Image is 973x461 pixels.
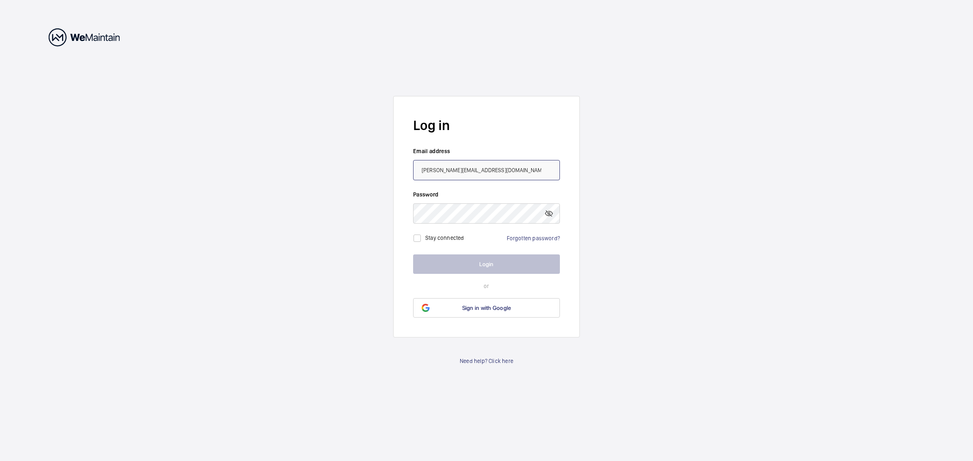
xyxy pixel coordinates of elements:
[413,147,560,155] label: Email address
[462,305,511,311] span: Sign in with Google
[413,254,560,274] button: Login
[507,235,560,241] a: Forgotten password?
[425,235,464,241] label: Stay connected
[460,357,513,365] a: Need help? Click here
[413,160,560,180] input: Your email address
[413,116,560,135] h2: Log in
[413,282,560,290] p: or
[413,190,560,198] label: Password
